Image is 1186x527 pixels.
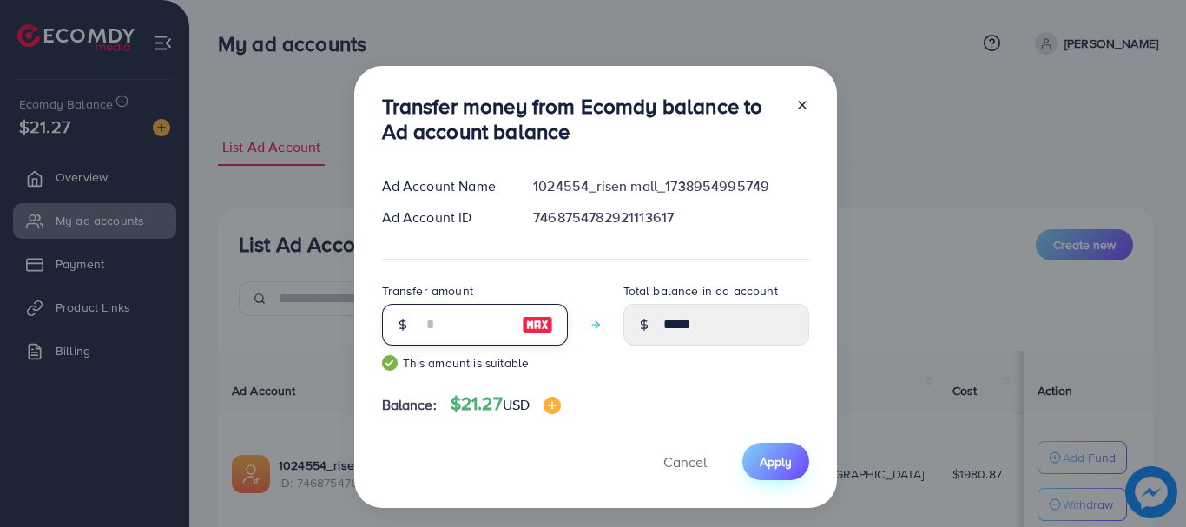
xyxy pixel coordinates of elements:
[522,314,553,335] img: image
[663,452,707,471] span: Cancel
[519,176,822,196] div: 1024554_risen mall_1738954995749
[451,393,561,415] h4: $21.27
[760,453,792,471] span: Apply
[382,395,437,415] span: Balance:
[544,397,561,414] img: image
[642,443,728,480] button: Cancel
[742,443,809,480] button: Apply
[382,94,781,144] h3: Transfer money from Ecomdy balance to Ad account balance
[368,176,520,196] div: Ad Account Name
[368,208,520,227] div: Ad Account ID
[519,208,822,227] div: 7468754782921113617
[382,354,568,372] small: This amount is suitable
[623,282,778,300] label: Total balance in ad account
[382,355,398,371] img: guide
[382,282,473,300] label: Transfer amount
[503,395,530,414] span: USD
